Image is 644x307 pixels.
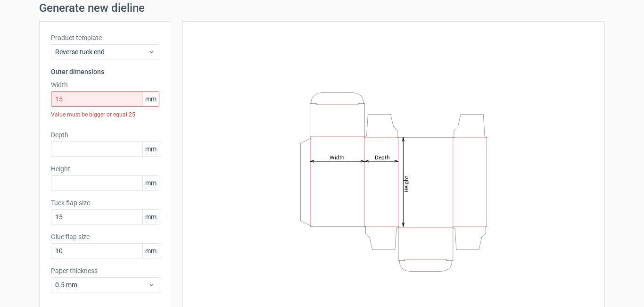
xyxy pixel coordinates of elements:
h3: Outer dimensions [51,67,159,76]
span: mm [142,244,159,258]
span: mm [142,176,159,190]
label: Tuck flap size [51,198,159,207]
span: Reverse tuck end [55,47,148,57]
span: mm [142,210,159,224]
tspan: Width [330,154,345,160]
tspan: Depth [375,154,390,160]
label: Height [51,164,159,174]
tspan: Height [403,175,410,192]
span: mm [142,142,159,156]
label: Width [51,80,159,90]
span: mm [142,92,159,106]
label: Paper thickness [51,266,159,275]
label: Depth [51,130,159,140]
h1: Generate new dieline [39,2,605,14]
div: Value must be bigger or equal 25 [51,107,159,123]
label: Glue flap size [51,232,159,241]
label: Product template [51,33,159,42]
span: 0.5 mm [55,280,148,290]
